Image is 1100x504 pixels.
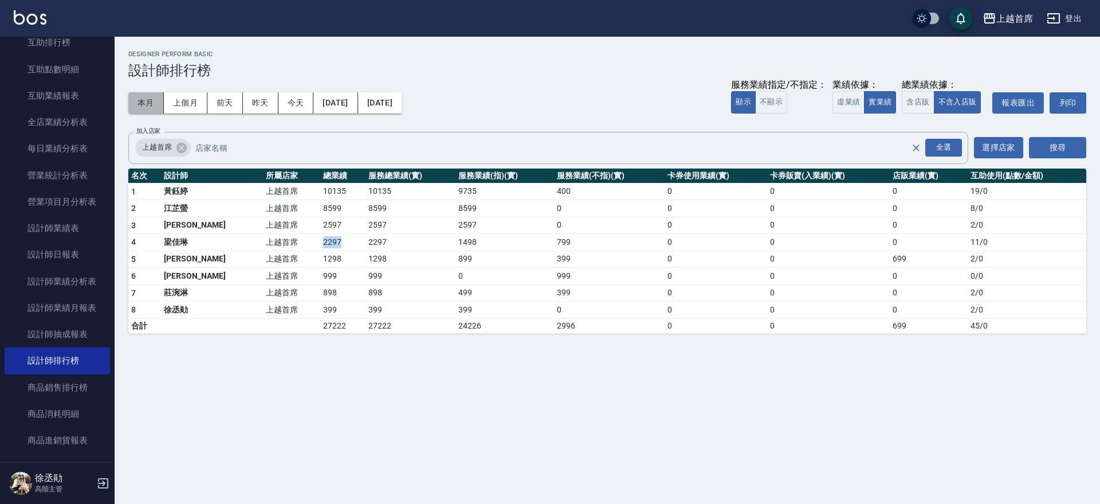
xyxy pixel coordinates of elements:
[161,268,263,285] td: [PERSON_NAME]
[968,302,1086,319] td: 2 / 0
[131,187,136,196] span: 1
[890,302,968,319] td: 0
[665,169,767,183] th: 卡券使用業績(實)
[5,215,110,241] a: 設計師業績表
[1029,137,1086,158] button: 搜尋
[5,135,110,162] a: 每日業績分析表
[131,255,136,264] span: 5
[665,318,767,333] td: 0
[5,162,110,189] a: 營業統計分析表
[131,288,136,298] span: 7
[968,234,1086,251] td: 11 / 0
[161,169,263,183] th: 設計師
[320,169,366,183] th: 總業績
[968,251,1086,268] td: 2 / 0
[554,200,665,217] td: 0
[5,29,110,56] a: 互助排行榜
[665,234,767,251] td: 0
[35,484,93,494] p: 高階主管
[949,7,972,30] button: save
[554,318,665,333] td: 2996
[978,7,1038,30] button: 上越首席
[161,284,263,302] td: 莊涴淋
[455,217,554,234] td: 2597
[320,268,366,285] td: 999
[135,142,179,153] span: 上越首席
[455,251,554,268] td: 899
[128,50,1086,58] h2: Designer Perform Basic
[128,62,1086,79] h3: 設計師排行榜
[5,454,110,480] a: 商品庫存表
[665,284,767,302] td: 0
[5,427,110,454] a: 商品進銷貨報表
[890,217,968,234] td: 0
[131,305,136,314] span: 8
[5,347,110,374] a: 設計師排行榜
[5,295,110,321] a: 設計師業績月報表
[366,251,455,268] td: 1298
[1042,8,1086,29] button: 登出
[263,268,320,285] td: 上越首席
[890,268,968,285] td: 0
[968,217,1086,234] td: 2 / 0
[366,268,455,285] td: 999
[665,217,767,234] td: 0
[864,91,896,114] button: 實業績
[665,251,767,268] td: 0
[455,169,554,183] th: 服務業績(指)(實)
[5,321,110,347] a: 設計師抽成報表
[35,472,93,484] h5: 徐丞勛
[14,10,46,25] img: Logo
[5,401,110,427] a: 商品消耗明細
[207,92,243,114] button: 前天
[263,169,320,183] th: 所屬店家
[731,79,827,91] div: 服務業績指定/不指定：
[968,183,1086,200] td: 19 / 0
[161,234,263,251] td: 梁佳琳
[554,217,665,234] td: 0
[890,251,968,268] td: 699
[554,251,665,268] td: 399
[263,200,320,217] td: 上越首席
[996,11,1033,26] div: 上越首席
[974,137,1023,158] button: 選擇店家
[136,127,160,135] label: 加入店家
[320,302,366,319] td: 399
[767,302,890,319] td: 0
[131,221,136,230] span: 3
[263,217,320,234] td: 上越首席
[278,92,314,114] button: 今天
[968,200,1086,217] td: 8 / 0
[554,234,665,251] td: 799
[968,318,1086,333] td: 45 / 0
[164,92,207,114] button: 上個月
[455,183,554,200] td: 9735
[128,169,1086,334] table: a dense table
[161,183,263,200] td: 黃鈺婷
[890,200,968,217] td: 0
[832,79,896,91] div: 業績依據：
[366,284,455,302] td: 898
[366,169,455,183] th: 服務總業績(實)
[366,183,455,200] td: 10135
[767,169,890,183] th: 卡券販賣(入業績)(實)
[755,91,787,114] button: 不顯示
[455,234,554,251] td: 1498
[767,183,890,200] td: 0
[554,284,665,302] td: 399
[366,302,455,319] td: 399
[968,268,1086,285] td: 0 / 0
[665,302,767,319] td: 0
[902,91,934,114] button: 含店販
[554,268,665,285] td: 999
[263,302,320,319] td: 上越首席
[902,79,987,91] div: 總業績依據：
[5,56,110,83] a: 互助點數明細
[665,268,767,285] td: 0
[968,284,1086,302] td: 2 / 0
[890,284,968,302] td: 0
[554,169,665,183] th: 服務業績(不指)(實)
[1050,92,1086,114] button: 列印
[5,189,110,215] a: 營業項目月分析表
[366,234,455,251] td: 2297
